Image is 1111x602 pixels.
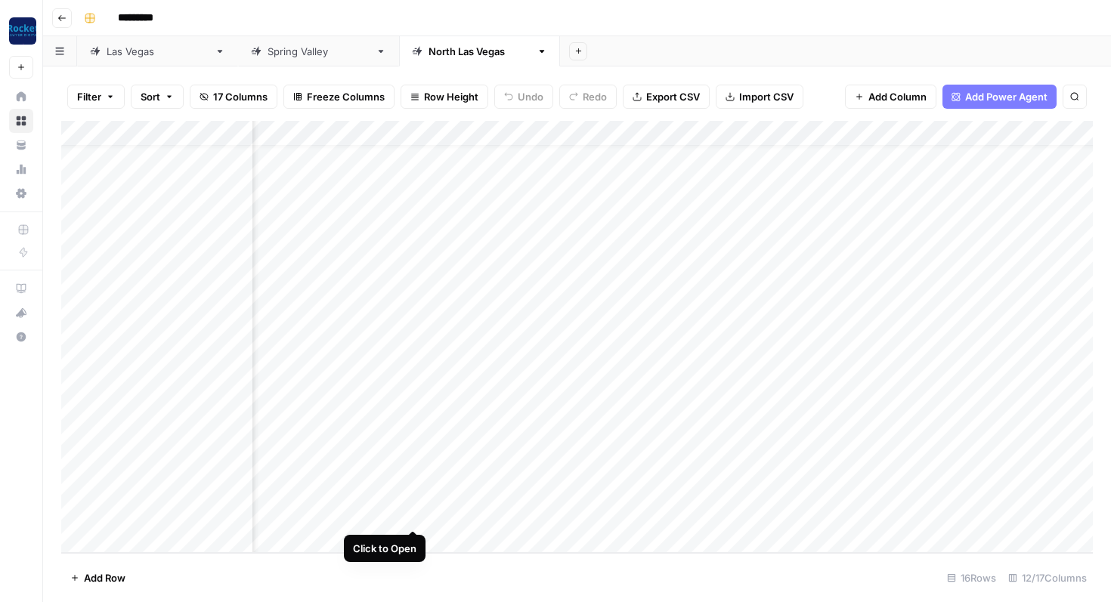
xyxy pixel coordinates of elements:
[268,44,370,59] div: [GEOGRAPHIC_DATA]
[9,276,33,301] a: AirOps Academy
[10,301,32,324] div: What's new?
[9,325,33,349] button: Help + Support
[283,85,395,109] button: Freeze Columns
[942,85,1057,109] button: Add Power Agent
[716,85,803,109] button: Import CSV
[9,85,33,109] a: Home
[84,570,125,585] span: Add Row
[9,109,33,133] a: Browse
[583,89,607,104] span: Redo
[131,85,184,109] button: Sort
[307,89,385,104] span: Freeze Columns
[9,181,33,205] a: Settings
[623,85,710,109] button: Export CSV
[9,12,33,50] button: Workspace: Rocket Pilots
[845,85,936,109] button: Add Column
[429,44,531,59] div: [GEOGRAPHIC_DATA]
[238,36,399,66] a: [GEOGRAPHIC_DATA]
[213,89,268,104] span: 17 Columns
[868,89,927,104] span: Add Column
[9,17,36,45] img: Rocket Pilots Logo
[494,85,553,109] button: Undo
[353,541,416,556] div: Click to Open
[9,157,33,181] a: Usage
[1002,566,1093,590] div: 12/17 Columns
[67,85,125,109] button: Filter
[107,44,209,59] div: [GEOGRAPHIC_DATA]
[9,301,33,325] button: What's new?
[61,566,135,590] button: Add Row
[77,36,238,66] a: [GEOGRAPHIC_DATA]
[965,89,1048,104] span: Add Power Agent
[399,36,560,66] a: [GEOGRAPHIC_DATA]
[739,89,794,104] span: Import CSV
[9,133,33,157] a: Your Data
[518,89,543,104] span: Undo
[141,89,160,104] span: Sort
[190,85,277,109] button: 17 Columns
[401,85,488,109] button: Row Height
[646,89,700,104] span: Export CSV
[941,566,1002,590] div: 16 Rows
[559,85,617,109] button: Redo
[77,89,101,104] span: Filter
[424,89,478,104] span: Row Height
